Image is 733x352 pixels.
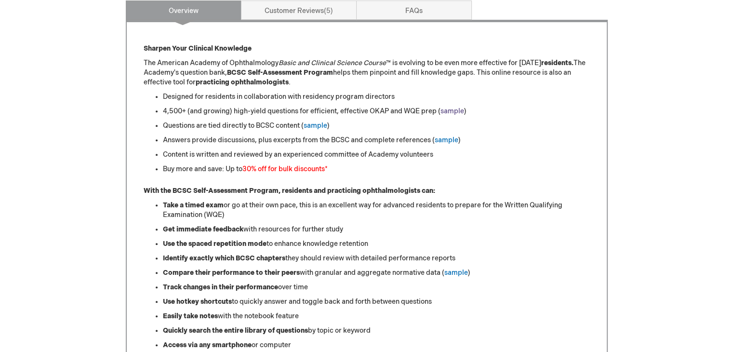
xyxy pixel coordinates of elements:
[163,283,278,291] strong: Track changes in their performance
[163,225,590,234] li: with resources for further study
[241,0,357,20] a: Customer Reviews5
[163,135,590,145] li: Answers provide discussions, plus excerpts from the BCSC and complete references ( )
[163,107,590,116] li: 4,500+ (and growing) high-yield questions for efficient, effective OKAP and WQE prep ( )
[435,136,458,144] a: sample
[163,340,590,350] li: or computer
[163,150,590,160] li: Content is written and reviewed by an experienced committee of Academy volunteers
[356,0,472,20] a: FAQs
[163,311,590,321] li: with the notebook feature
[163,298,232,306] strong: Use hotkey shortcuts
[163,341,252,349] strong: Access via any smartphone
[163,268,590,278] li: with granular and aggregate normative data ( )
[163,326,590,336] li: by topic or keyword
[163,225,243,233] strong: Get immediate feedback
[163,326,308,335] strong: Quickly search the entire library of questions
[163,283,590,292] li: over time
[144,187,435,195] strong: With the BCSC Self-Assessment Program, residents and practicing ophthalmologists can:
[324,7,333,15] span: 5
[196,78,289,86] strong: practicing ophthalmologists
[163,164,590,174] li: Buy more and save: Up to
[163,239,590,249] li: to enhance knowledge retention
[163,254,590,263] li: they should review with detailed performance reports
[163,312,218,320] strong: Easily take notes
[279,59,386,67] em: Basic and Clinical Science Course
[126,0,241,20] a: Overview
[163,201,590,220] li: or go at their own pace, this is an excellent way for advanced residents to prepare for the Writt...
[440,107,464,115] a: sample
[163,240,267,248] strong: Use the spaced repetition mode
[163,201,224,209] strong: Take a timed exam
[444,269,468,277] a: sample
[163,121,590,131] li: Questions are tied directly to BCSC content ( )
[163,254,285,262] strong: Identify exactly which BCSC chapters
[227,68,333,77] strong: BCSC Self-Assessment Program
[304,122,327,130] a: sample
[163,269,300,277] strong: Compare their performance to their peers
[163,92,590,102] li: Designed for residents in collaboration with residency program directors
[163,297,590,307] li: to quickly answer and toggle back and forth between questions
[541,59,573,67] strong: residents.
[242,165,325,173] font: 30% off for bulk discounts
[144,44,252,53] strong: Sharpen Your Clinical Knowledge
[144,58,590,87] p: The American Academy of Ophthalmology ™ is evolving to be even more effective for [DATE] The Acad...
